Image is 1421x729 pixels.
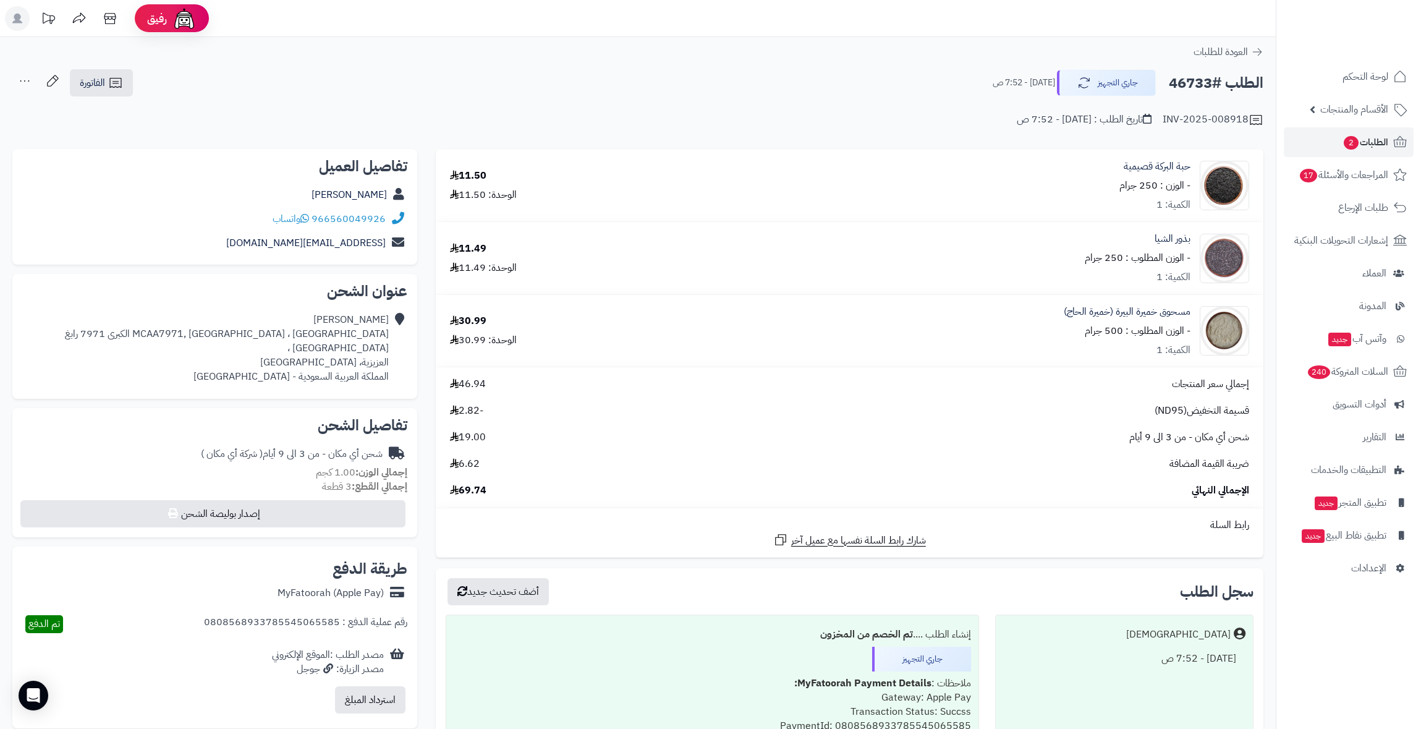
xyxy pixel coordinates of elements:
[1017,113,1152,127] div: تاريخ الطلب : [DATE] - 7:52 ص
[147,11,167,26] span: رفيق
[1359,297,1386,315] span: المدونة
[450,377,486,391] span: 46.94
[204,615,407,633] div: رقم عملية الدفع : 0808568933785545065585
[1315,497,1338,510] span: جديد
[355,465,407,480] strong: إجمالي الوزن:
[1338,199,1388,216] span: طلبات الإرجاع
[1155,404,1249,418] span: قسيمة التخفيض(ND95)
[1284,160,1414,190] a: المراجعات والأسئلة17
[1343,68,1388,85] span: لوحة التحكم
[1344,136,1359,150] span: 2
[172,6,197,31] img: ai-face.png
[22,284,407,299] h2: عنوان الشحن
[201,446,263,461] span: ( شركة أي مكان )
[872,647,971,671] div: جاري التجهيز
[1284,62,1414,92] a: لوحة التحكم
[1163,113,1263,127] div: INV-2025-008918
[1328,333,1351,346] span: جديد
[450,188,517,202] div: الوحدة: 11.50
[1284,553,1414,583] a: الإعدادات
[1156,343,1190,357] div: الكمية: 1
[450,314,486,328] div: 30.99
[1294,232,1388,249] span: إشعارات التحويلات البنكية
[273,211,309,226] a: واتساب
[226,236,386,250] a: [EMAIL_ADDRESS][DOMAIN_NAME]
[20,500,405,527] button: إصدار بوليصة الشحن
[22,159,407,174] h2: تفاصيل العميل
[70,69,133,96] a: الفاتورة
[1085,250,1190,265] small: - الوزن المطلوب : 250 جرام
[1194,45,1263,59] a: العودة للطلبات
[1284,357,1414,386] a: السلات المتروكة240
[1180,584,1253,599] h3: سجل الطلب
[1299,166,1388,184] span: المراجعات والأسئلة
[1085,323,1190,338] small: - الوزن المطلوب : 500 جرام
[1362,265,1386,282] span: العملاء
[312,211,386,226] a: 966560049926
[441,518,1258,532] div: رابط السلة
[1311,461,1386,479] span: التطبيقات والخدمات
[1200,234,1249,283] img: 1667661819-Chia%20Seeds-90x90.jpg
[1363,428,1386,446] span: التقارير
[450,242,486,256] div: 11.49
[1155,232,1190,246] a: بذور الشيا
[1307,363,1388,380] span: السلات المتروكة
[1343,134,1388,151] span: الطلبات
[773,532,926,548] a: شارك رابط السلة نفسها مع عميل آخر
[1126,628,1231,642] div: [DEMOGRAPHIC_DATA]
[450,169,486,183] div: 11.50
[450,261,517,275] div: الوحدة: 11.49
[450,333,517,347] div: الوحدة: 30.99
[450,457,480,471] span: 6.62
[1057,70,1156,96] button: جاري التجهيز
[1192,484,1249,498] span: الإجمالي النهائي
[80,75,105,90] span: الفاتورة
[1156,270,1190,284] div: الكمية: 1
[1169,70,1263,96] h2: الطلب #46733
[1172,377,1249,391] span: إجمالي سعر المنتجات
[448,578,549,605] button: أضف تحديث جديد
[993,77,1055,89] small: [DATE] - 7:52 ص
[1119,178,1190,193] small: - الوزن : 250 جرام
[28,616,60,631] span: تم الدفع
[22,313,389,383] div: [PERSON_NAME] MCAA7971, [GEOGRAPHIC_DATA] ، [GEOGRAPHIC_DATA] الكبرى 7971 رابغ [GEOGRAPHIC_DATA] ...
[1156,198,1190,212] div: الكمية: 1
[272,648,384,676] div: مصدر الطلب :الموقع الإلكتروني
[1333,396,1386,413] span: أدوات التسويق
[1064,305,1190,319] a: مسحوق خميرة البيرة (خميرة الحاج)
[1313,494,1386,511] span: تطبيق المتجر
[1284,422,1414,452] a: التقارير
[1308,365,1330,379] span: 240
[1302,529,1325,543] span: جديد
[1284,521,1414,550] a: تطبيق نقاط البيعجديد
[33,6,64,34] a: تحديثات المنصة
[1327,330,1386,347] span: وآتس آب
[278,586,384,600] div: MyFatoorah (Apple Pay)
[1284,127,1414,157] a: الطلبات2
[1300,169,1317,182] span: 17
[312,187,387,202] a: [PERSON_NAME]
[322,479,407,494] small: 3 قطعة
[335,686,405,714] button: استرداد المبلغ
[1337,35,1409,61] img: logo-2.png
[333,561,407,576] h2: طريقة الدفع
[454,623,971,647] div: إنشاء الطلب ....
[791,534,926,548] span: شارك رابط السلة نفسها مع عميل آخر
[1284,193,1414,223] a: طلبات الإرجاع
[1284,488,1414,518] a: تطبيق المتجرجديد
[201,447,383,461] div: شحن أي مكان - من 3 الى 9 أيام
[1200,161,1249,210] img: black%20caraway-90x90.jpg
[450,484,486,498] span: 69.74
[450,404,483,418] span: -2.82
[1169,457,1249,471] span: ضريبة القيمة المضافة
[1003,647,1245,671] div: [DATE] - 7:52 ص
[19,681,48,710] div: Open Intercom Messenger
[1194,45,1248,59] span: العودة للطلبات
[272,662,384,676] div: مصدر الزيارة: جوجل
[1284,390,1414,419] a: أدوات التسويق
[1129,430,1249,445] span: شحن أي مكان - من 3 الى 9 أيام
[316,465,407,480] small: 1.00 كجم
[1284,226,1414,255] a: إشعارات التحويلات البنكية
[450,430,486,445] span: 19.00
[1300,527,1386,544] span: تطبيق نقاط البيع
